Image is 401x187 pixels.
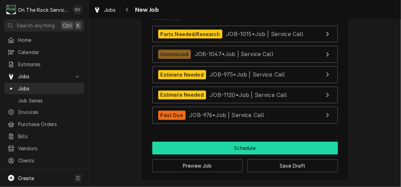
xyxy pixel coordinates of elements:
button: Navigate back [122,4,133,15]
span: Clients [18,157,81,164]
a: Jobs [91,4,119,16]
span: C [76,175,80,182]
a: Home [4,34,84,46]
span: Bills [18,133,81,140]
span: Purchase Orders [18,121,81,128]
div: Similar Jobs [152,16,338,127]
div: Estimate Needed [158,70,206,79]
div: O [6,5,16,15]
div: On The Rock Services [18,6,69,14]
span: Calendar [18,48,81,56]
a: View Job [152,107,338,124]
a: View Job [152,66,338,83]
a: Vendors [4,143,84,154]
span: K [77,22,80,29]
a: Purchase Orders [4,118,84,130]
a: View Job [152,26,338,43]
a: View Job [152,46,338,63]
span: Jobs [18,73,70,80]
div: Button Group Row [152,154,338,172]
div: Past Due [158,110,186,120]
a: Estimates [4,59,84,70]
span: JOB-1120 • Job | Service Call [210,91,287,98]
a: Bills [4,131,84,142]
div: Rich Ortega's Avatar [73,5,83,15]
div: RO [73,5,83,15]
div: Estimate Needed [158,90,206,100]
button: Schedule [152,142,338,154]
div: On The Rock Services's Avatar [6,5,16,15]
a: Invoices [4,106,84,118]
a: Go to Pricebook [4,167,84,178]
span: Jobs [18,85,81,92]
a: Job Series [4,95,84,106]
a: Clients [4,155,84,166]
span: Estimates [18,61,81,68]
div: Button Group [152,142,338,172]
span: Vendors [18,145,81,152]
span: Search anything [17,22,55,29]
span: JOB-1047 • Job | Service Call [195,51,273,57]
span: JOB-976 • Job | Service Call [189,112,264,118]
span: JOB-975 • Job | Service Call [210,71,285,78]
div: Parts Needed/Research [158,29,222,39]
a: Go to Jobs [4,71,84,82]
span: New Job [133,5,159,15]
button: Save Draft [247,159,338,172]
span: Create [18,175,34,181]
span: Home [18,36,81,44]
a: Calendar [4,46,84,58]
span: Jobs [104,6,116,14]
span: Invoices [18,108,81,116]
button: Preview Job [152,159,243,172]
div: Uninvoiced [158,50,191,59]
a: Jobs [4,83,84,94]
button: Search anythingCtrlK [4,19,84,32]
div: Button Group Row [152,142,338,154]
a: View Job [152,87,338,104]
span: JOB-1015 • Job | Service Call [226,30,303,37]
span: Job Series [18,97,81,104]
span: Ctrl [63,22,72,29]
